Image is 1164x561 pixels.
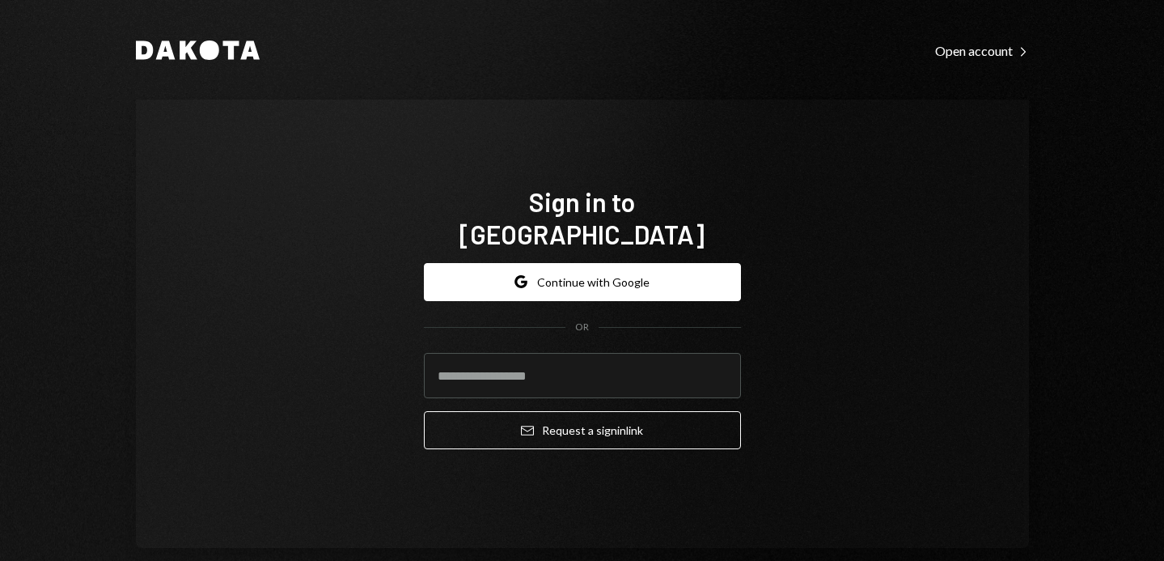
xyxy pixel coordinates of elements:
[935,43,1029,59] div: Open account
[424,263,741,301] button: Continue with Google
[575,321,589,334] div: OR
[424,185,741,250] h1: Sign in to [GEOGRAPHIC_DATA]
[424,411,741,449] button: Request a signinlink
[935,41,1029,59] a: Open account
